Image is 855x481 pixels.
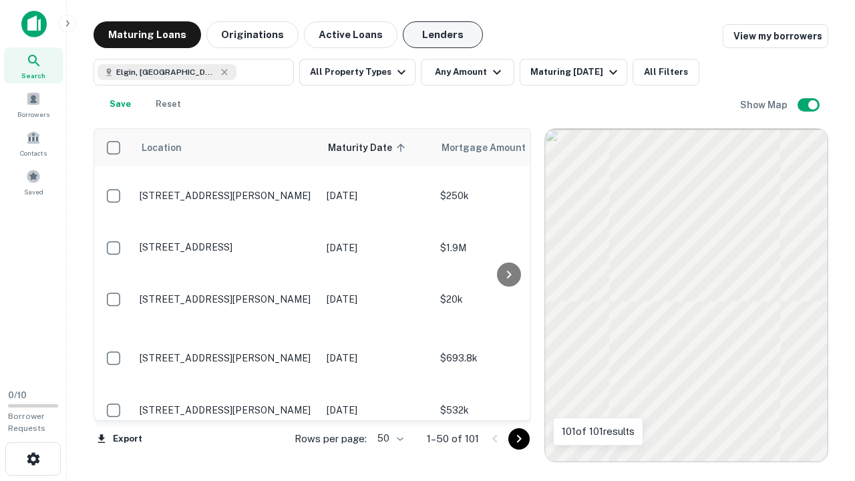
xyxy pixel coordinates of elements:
[530,64,621,80] div: Maturing [DATE]
[327,403,427,418] p: [DATE]
[116,66,216,78] span: Elgin, [GEOGRAPHIC_DATA], [GEOGRAPHIC_DATA]
[140,190,313,202] p: [STREET_ADDRESS][PERSON_NAME]
[140,404,313,416] p: [STREET_ADDRESS][PERSON_NAME]
[508,428,530,450] button: Go to next page
[20,148,47,158] span: Contacts
[320,129,434,166] th: Maturity Date
[327,188,427,203] p: [DATE]
[327,240,427,255] p: [DATE]
[94,21,201,48] button: Maturing Loans
[147,91,190,118] button: Reset
[4,164,63,200] a: Saved
[140,241,313,253] p: [STREET_ADDRESS]
[327,292,427,307] p: [DATE]
[299,59,415,86] button: All Property Types
[440,351,574,365] p: $693.8k
[328,140,409,156] span: Maturity Date
[133,129,320,166] th: Location
[327,351,427,365] p: [DATE]
[440,240,574,255] p: $1.9M
[372,429,405,448] div: 50
[140,293,313,305] p: [STREET_ADDRESS][PERSON_NAME]
[440,188,574,203] p: $250k
[21,70,45,81] span: Search
[141,140,182,156] span: Location
[304,21,397,48] button: Active Loans
[17,109,49,120] span: Borrowers
[140,352,313,364] p: [STREET_ADDRESS][PERSON_NAME]
[740,98,790,112] h6: Show Map
[8,390,27,400] span: 0 / 10
[4,47,63,84] a: Search
[24,186,43,197] span: Saved
[4,86,63,122] a: Borrowers
[633,59,699,86] button: All Filters
[520,59,627,86] button: Maturing [DATE]
[21,11,47,37] img: capitalize-icon.png
[94,429,146,449] button: Export
[440,292,574,307] p: $20k
[440,403,574,418] p: $532k
[562,424,635,440] p: 101 of 101 results
[434,129,580,166] th: Mortgage Amount
[723,24,828,48] a: View my borrowers
[403,21,483,48] button: Lenders
[442,140,543,156] span: Mortgage Amount
[545,129,828,462] div: 0 0
[421,59,514,86] button: Any Amount
[8,412,45,433] span: Borrower Requests
[4,125,63,161] a: Contacts
[206,21,299,48] button: Originations
[427,431,479,447] p: 1–50 of 101
[99,91,142,118] button: Save your search to get updates of matches that match your search criteria.
[295,431,367,447] p: Rows per page:
[788,374,855,438] iframe: Chat Widget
